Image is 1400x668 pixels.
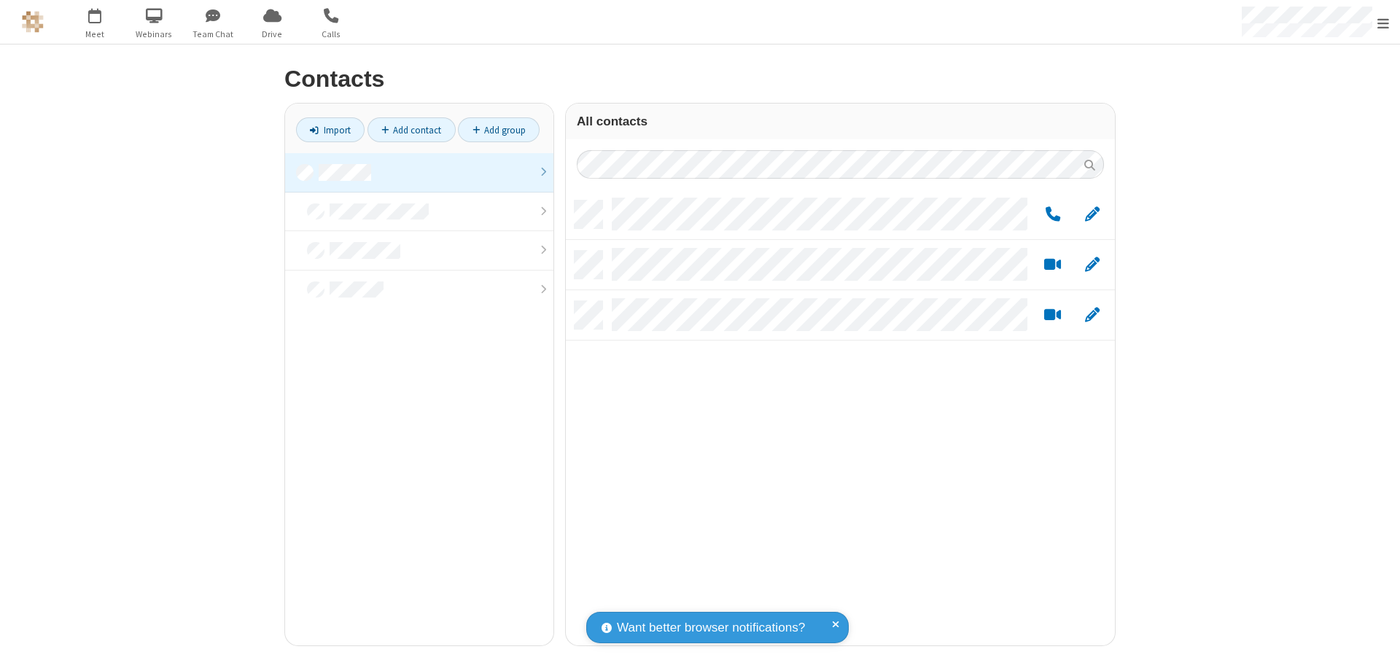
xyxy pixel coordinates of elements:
[577,114,1104,128] h3: All contacts
[68,28,122,41] span: Meet
[296,117,365,142] a: Import
[304,28,359,41] span: Calls
[22,11,44,33] img: QA Selenium DO NOT DELETE OR CHANGE
[367,117,456,142] a: Add contact
[1038,306,1067,325] button: Start a video meeting
[617,618,805,637] span: Want better browser notifications?
[127,28,182,41] span: Webinars
[458,117,540,142] a: Add group
[566,190,1115,645] div: grid
[1038,206,1067,224] button: Call by phone
[186,28,241,41] span: Team Chat
[245,28,300,41] span: Drive
[1078,306,1106,325] button: Edit
[284,66,1116,92] h2: Contacts
[1078,206,1106,224] button: Edit
[1038,256,1067,274] button: Start a video meeting
[1078,256,1106,274] button: Edit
